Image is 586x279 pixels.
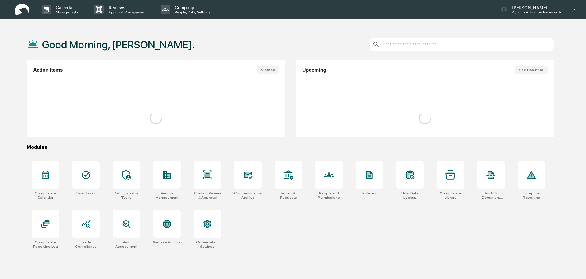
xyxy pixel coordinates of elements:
div: Organization Settings [194,240,221,249]
p: People, Data, Settings [170,10,214,14]
p: Manage Tasks [51,10,82,14]
div: Risk Assessment [113,240,140,249]
h1: Good Morning, [PERSON_NAME]. [42,39,195,51]
div: Policies [362,191,376,195]
div: Communications Archive [234,191,262,200]
div: Administrator Tasks [113,191,140,200]
p: Calendar [51,5,82,10]
div: Compliance Reporting Log [32,240,59,249]
h2: Upcoming [302,67,326,73]
div: Exception Reporting [518,191,545,200]
h2: Action Items [33,67,63,73]
div: Modules [27,144,554,150]
button: View All [257,66,279,74]
p: Reviews [104,5,148,10]
button: See Calendar [515,66,548,74]
div: Compliance Calendar [32,191,59,200]
div: Content Review & Approval [194,191,221,200]
div: User Data Lookup [396,191,424,200]
p: Approval Management [104,10,148,14]
div: Website Archive [153,240,181,244]
p: Admin • Millington Financial Advisors, LLC [507,10,564,14]
div: People and Permissions [315,191,343,200]
div: Audit & Document Logs [477,191,505,200]
p: Company [170,5,214,10]
div: User Tasks [76,191,96,195]
div: Trade Compliance [72,240,100,249]
img: logo [15,4,29,16]
div: Vendor Management [153,191,181,200]
p: [PERSON_NAME] [507,5,564,10]
div: Forms & Requests [275,191,302,200]
div: Compliance Library [437,191,464,200]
